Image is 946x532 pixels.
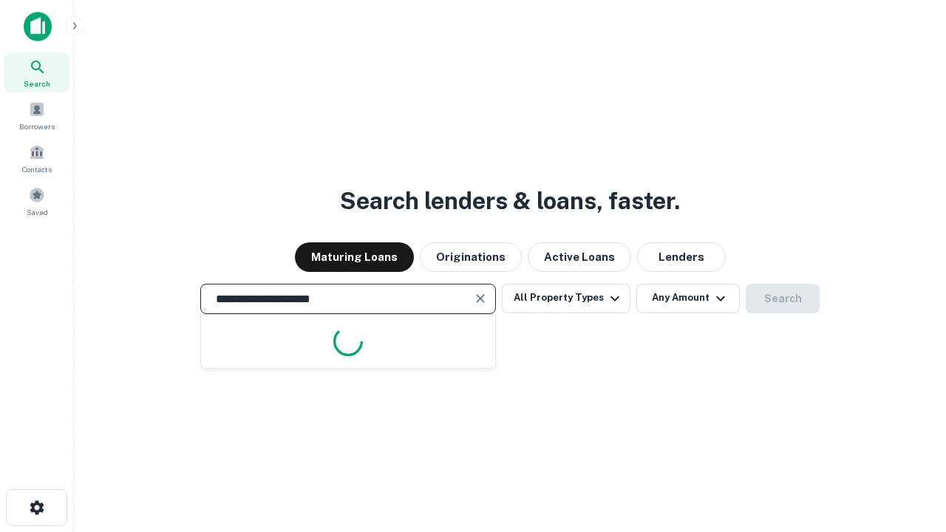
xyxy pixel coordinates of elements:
[19,120,55,132] span: Borrowers
[340,183,680,219] h3: Search lenders & loans, faster.
[470,288,491,309] button: Clear
[22,163,52,175] span: Contacts
[872,414,946,485] iframe: Chat Widget
[4,52,69,92] a: Search
[27,206,48,218] span: Saved
[420,242,522,272] button: Originations
[4,138,69,178] a: Contacts
[24,12,52,41] img: capitalize-icon.png
[295,242,414,272] button: Maturing Loans
[4,95,69,135] a: Borrowers
[24,78,50,89] span: Search
[528,242,631,272] button: Active Loans
[4,181,69,221] a: Saved
[637,242,726,272] button: Lenders
[636,284,740,313] button: Any Amount
[502,284,630,313] button: All Property Types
